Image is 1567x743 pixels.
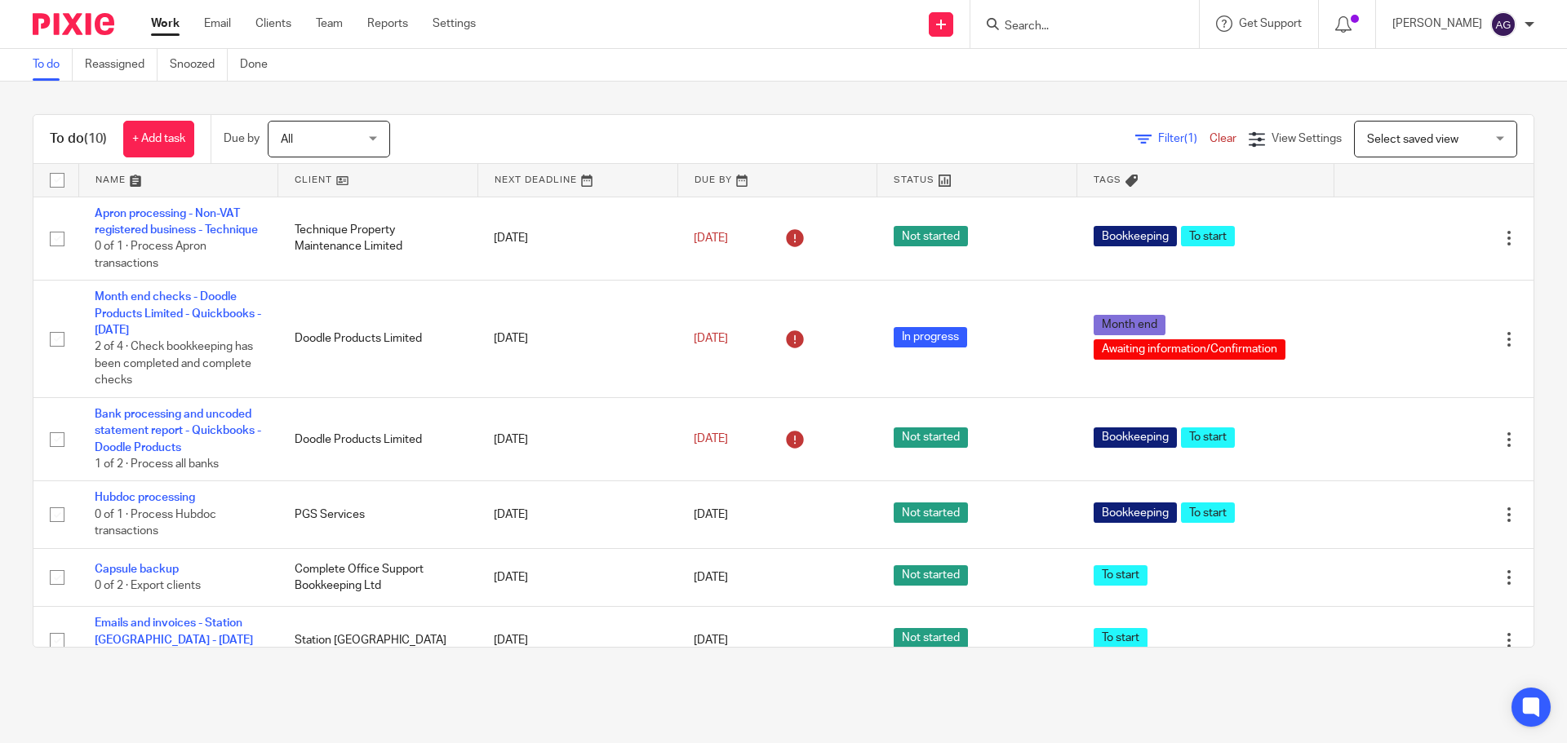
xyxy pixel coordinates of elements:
[1181,502,1235,523] span: To start
[204,15,231,32] a: Email
[1367,134,1458,145] span: Select saved view
[694,509,728,520] span: [DATE]
[278,197,478,281] td: Technique Property Maintenance Limited
[1210,133,1236,144] a: Clear
[1003,20,1150,34] input: Search
[1392,15,1482,32] p: [PERSON_NAME]
[170,49,228,81] a: Snoozed
[694,434,728,445] span: [DATE]
[894,427,968,448] span: Not started
[477,281,677,398] td: [DATE]
[477,607,677,674] td: [DATE]
[95,241,206,269] span: 0 of 1 · Process Apron transactions
[367,15,408,32] a: Reports
[1094,427,1177,448] span: Bookkeeping
[694,572,728,583] span: [DATE]
[1239,18,1302,29] span: Get Support
[278,281,478,398] td: Doodle Products Limited
[224,130,260,147] p: Due by
[694,333,728,344] span: [DATE]
[694,635,728,646] span: [DATE]
[240,49,280,81] a: Done
[95,509,216,537] span: 0 of 1 · Process Hubdoc transactions
[316,15,343,32] a: Team
[1094,175,1121,184] span: Tags
[477,197,677,281] td: [DATE]
[1181,427,1235,448] span: To start
[151,15,180,32] a: Work
[894,502,968,523] span: Not started
[95,341,253,386] span: 2 of 4 · Check bookkeeping has been completed and complete checks
[95,617,253,645] a: Emails and invoices - Station [GEOGRAPHIC_DATA] - [DATE]
[95,458,219,470] span: 1 of 2 · Process all banks
[84,132,107,145] span: (10)
[433,15,476,32] a: Settings
[33,49,73,81] a: To do
[477,481,677,548] td: [DATE]
[95,492,195,503] a: Hubdoc processing
[255,15,291,32] a: Clients
[1094,502,1177,523] span: Bookkeeping
[95,208,258,236] a: Apron processing - Non-VAT registered business - Technique
[95,564,179,575] a: Capsule backup
[1094,628,1148,648] span: To start
[1184,133,1197,144] span: (1)
[278,397,478,481] td: Doodle Products Limited
[50,130,107,148] h1: To do
[1094,339,1285,360] span: Awaiting information/Confirmation
[477,548,677,606] td: [DATE]
[123,121,194,157] a: + Add task
[477,397,677,481] td: [DATE]
[33,13,114,35] img: Pixie
[95,580,201,591] span: 0 of 2 · Export clients
[1158,133,1210,144] span: Filter
[95,291,261,336] a: Month end checks - Doodle Products Limited - Quickbooks - [DATE]
[1094,226,1177,246] span: Bookkeeping
[278,481,478,548] td: PGS Services
[1181,226,1235,246] span: To start
[95,409,261,453] a: Bank processing and uncoded statement report - Quickbooks - Doodle Products
[894,226,968,246] span: Not started
[1272,133,1342,144] span: View Settings
[694,232,728,244] span: [DATE]
[1094,565,1148,586] span: To start
[278,548,478,606] td: Complete Office Support Bookkeeping Ltd
[894,565,968,586] span: Not started
[281,134,293,145] span: All
[894,628,968,648] span: Not started
[894,327,967,347] span: In progress
[85,49,158,81] a: Reassigned
[278,607,478,674] td: Station [GEOGRAPHIC_DATA]
[1490,11,1516,38] img: svg%3E
[1094,315,1165,335] span: Month end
